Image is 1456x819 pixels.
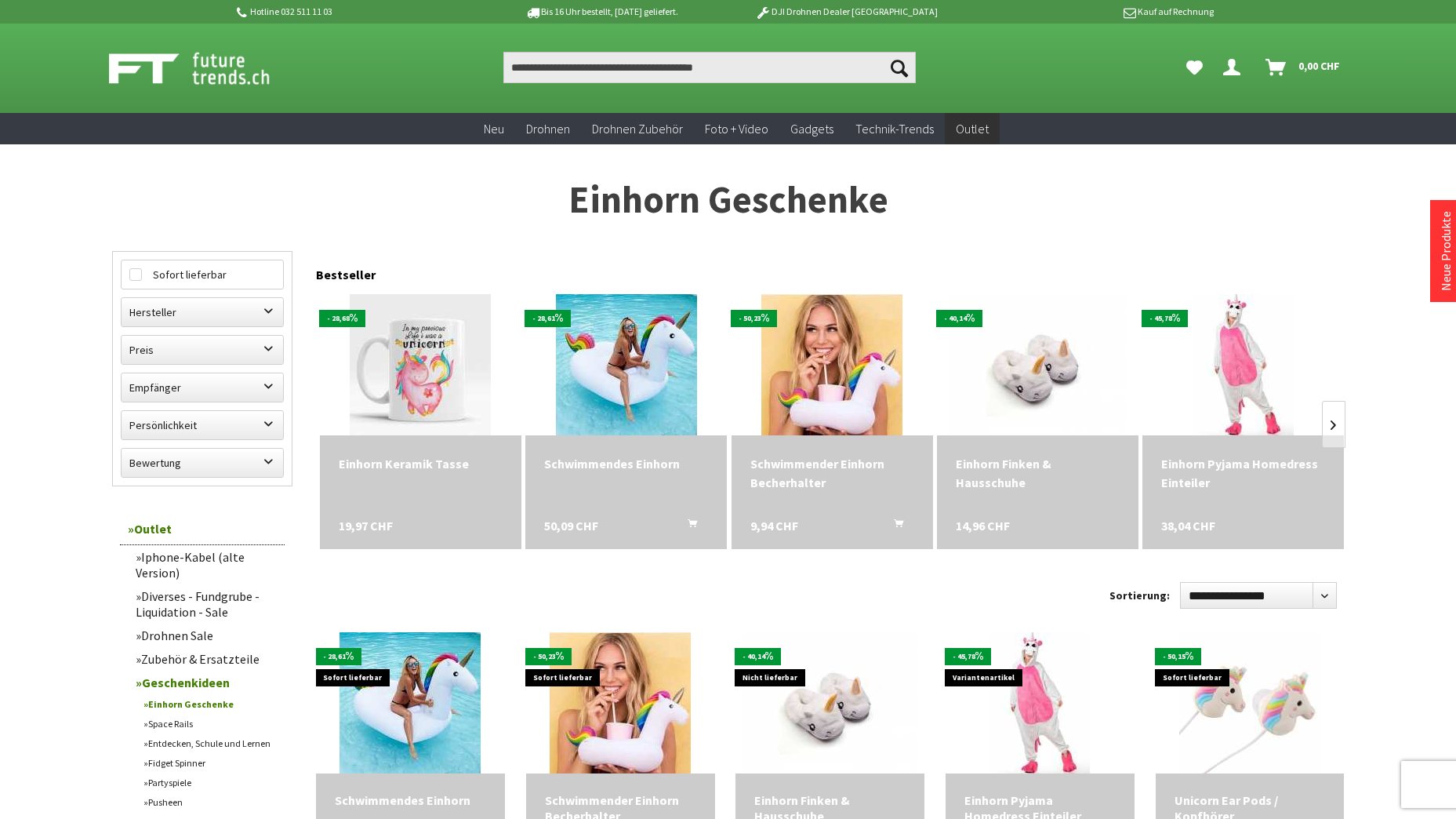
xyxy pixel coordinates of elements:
a: Technik-Trends [844,113,945,145]
div: Einhorn Keramik Tasse [339,454,503,473]
img: Shop Futuretrends - zur Startseite wechseln [109,49,304,88]
span: Drohnen [526,121,570,136]
a: Space Rails [136,714,285,733]
a: Einhorn Pyjama Homedress Einteiler 38,04 CHF [1161,454,1325,492]
label: Sofort lieferbar [122,260,283,289]
label: Sortierung: [1109,583,1170,608]
a: Zubehör & Ersatzteile [128,647,285,671]
span: 50,09 CHF [544,516,598,535]
a: Einhorn Geschenke [136,694,285,714]
a: Outlet [945,113,1000,145]
span: 38,04 CHF [1161,516,1215,535]
a: Neue Produkte [1438,211,1454,291]
img: Schwimmendes Einhorn - Das Highlight für jeden Pool [556,294,697,435]
a: Iphone-Kabel (alte Version) [128,545,285,584]
span: Foto + Video [705,121,768,136]
span: Gadgets [790,121,833,136]
a: Drohnen Sale [128,624,285,647]
img: Einhorn Finken & Hausschuhe Set [742,632,918,773]
h1: Einhorn Geschenke [112,180,1345,220]
img: Einhorn Finken & Hausschuhe Set [949,294,1126,435]
button: In den Warenkorb [669,516,706,537]
p: Hotline 032 511 11 03 [234,2,479,21]
a: Warenkorb [1259,52,1348,83]
span: 0,00 CHF [1298,53,1340,78]
a: Einhorn Keramik Tasse 19,97 CHF [339,454,503,473]
a: Schwimmender Einhorn Becherhalter 9,94 CHF In den Warenkorb [750,454,914,492]
a: Neu [473,113,515,145]
div: Einhorn Pyjama Homedress Einteiler [1161,454,1325,492]
button: Suchen [883,52,916,83]
span: 19,97 CHF [339,516,393,535]
label: Bewertung [122,449,283,477]
a: Foto + Video [694,113,779,145]
div: Schwimmendes Einhorn [335,792,486,808]
img: Unicorn Ear Pods / Kopfhörer [1179,632,1320,773]
a: Diverses - Fundgrube - Liquidation - Sale [128,584,285,624]
span: Neu [484,121,504,136]
a: Meine Favoriten [1178,52,1211,83]
img: Einhorn Keramik Tasse [350,294,491,435]
button: In den Warenkorb [875,516,913,537]
span: Outlet [956,121,989,136]
a: Geschenkideen [128,671,285,694]
a: Pusheen [136,792,285,812]
div: Einhorn Finken & Hausschuhe [956,454,1120,492]
p: Bis 16 Uhr bestellt, [DATE] geliefert. [479,2,724,21]
img: Schwimmendes Einhorn - Das Highlight für jeden Pool [339,632,481,773]
a: Drohnen [515,113,581,145]
span: Technik-Trends [855,121,934,136]
a: Entdecken, Schule und Lernen [136,733,285,753]
label: Persönlichkeit [122,411,283,439]
p: DJI Drohnen Dealer [GEOGRAPHIC_DATA] [724,2,968,21]
p: Kauf auf Rechnung [969,2,1214,21]
a: Einhorn Finken & Hausschuhe 14,96 CHF [956,454,1120,492]
a: Partyspiele [136,773,285,792]
img: Schwimmender Einhorn Becherhalter [550,632,691,773]
div: Schwimmendes Einhorn [544,454,708,473]
a: Drohnen Zubehör [581,113,694,145]
label: Preis [122,336,283,364]
span: 9,94 CHF [750,516,798,535]
label: Hersteller [122,298,283,326]
label: Empfänger [122,373,283,402]
img: Einhorn Pyjama Homedress Einteiler [989,632,1090,773]
a: Gadgets [779,113,844,145]
img: Schwimmender Einhorn Becherhalter [761,294,902,435]
span: 14,96 CHF [956,516,1010,535]
a: Fidget Spinner [136,753,285,773]
div: Schwimmender Einhorn Becherhalter [750,454,914,492]
a: Schwimmendes Einhorn 50,09 CHF In den Warenkorb [335,792,486,808]
a: Schwimmendes Einhorn 50,09 CHF In den Warenkorb [544,454,708,473]
a: Outlet [120,513,285,545]
input: Produkt, Marke, Kategorie, EAN, Artikelnummer… [503,52,916,83]
a: Dein Konto [1217,52,1253,83]
div: Bestseller [316,251,1345,290]
img: Einhorn Pyjama Homedress Einteiler [1193,294,1294,435]
span: Drohnen Zubehör [592,121,683,136]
